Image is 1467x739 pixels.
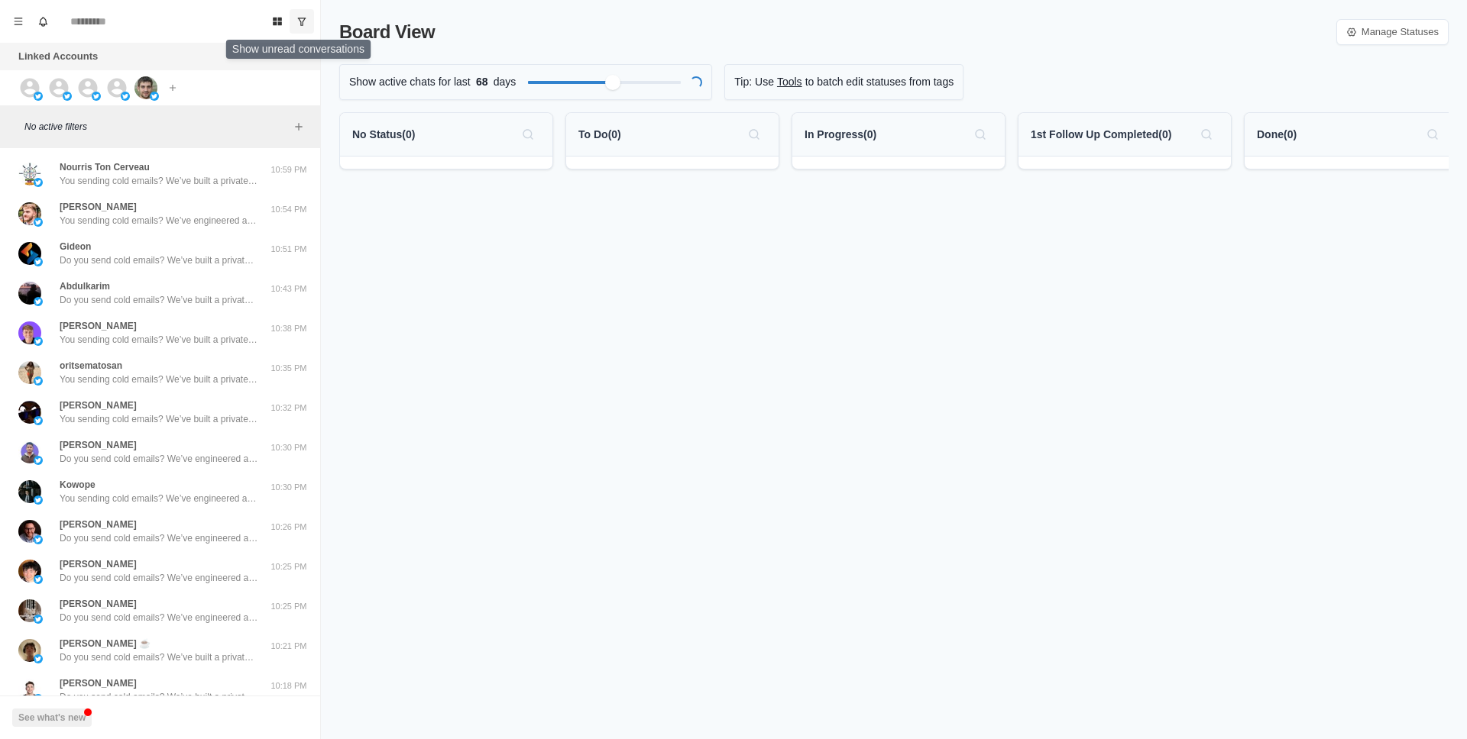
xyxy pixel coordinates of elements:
[60,174,258,188] p: You sending cold emails? We’ve built a private infrastructure from scratch optimized to land in t...
[18,480,41,503] img: picture
[60,293,258,307] p: Do you send cold emails? We’ve built a private infrastructure from scratch to help you land in th...
[270,679,308,692] p: 10:18 PM
[60,557,137,571] p: [PERSON_NAME]
[34,694,43,703] img: picture
[270,600,308,613] p: 10:25 PM
[18,560,41,582] img: picture
[1031,127,1171,143] p: 1st Follow Up Completed ( 0 )
[60,518,137,531] p: [PERSON_NAME]
[18,202,41,225] img: picture
[270,560,308,573] p: 10:25 PM
[270,521,308,534] p: 10:26 PM
[18,401,41,424] img: picture
[60,200,137,214] p: [PERSON_NAME]
[742,122,766,147] button: Search
[34,92,43,101] img: picture
[777,74,802,90] a: Tools
[18,520,41,543] img: picture
[60,611,258,624] p: Do you send cold emails? We’ve engineered a private infrastructure from scratch to help you land ...
[63,92,72,101] img: picture
[60,452,258,466] p: Do you send cold emails? We’ve engineered a private infrastructure from scratch optimized to land...
[34,456,43,465] img: picture
[18,599,41,622] img: picture
[352,127,415,143] p: No Status ( 0 )
[60,240,91,253] p: Gideon
[24,120,290,134] p: No active filters
[270,362,308,375] p: 10:35 PM
[60,399,137,412] p: [PERSON_NAME]
[34,178,43,187] img: picture
[339,18,435,46] p: Board View
[18,361,41,384] img: picture
[968,122,993,147] button: Search
[60,571,258,585] p: Do you send cold emails? We’ve engineered a private infrastructure from scratch optimized to land...
[134,76,157,99] img: picture
[18,679,41,702] img: picture
[270,282,308,295] p: 10:43 PM
[270,322,308,335] p: 10:38 PM
[270,402,308,415] p: 10:32 PM
[290,9,314,34] button: Show unread conversations
[60,637,151,650] p: [PERSON_NAME] ☕️
[1194,122,1219,147] button: Search
[805,74,954,90] p: to batch edit statuses from tags
[60,373,258,386] p: You sending cold emails? We’ve built a private infrastructure from scratch to help you land in th...
[60,650,258,664] p: Do you send cold emails? We’ve built a private infrastructure from scratch optimized to land in t...
[34,615,43,624] img: picture
[34,257,43,266] img: picture
[60,319,137,333] p: [PERSON_NAME]
[60,531,258,545] p: Do you send cold emails? We’ve engineered a private infrastructure from scratch to help you land ...
[121,92,130,101] img: picture
[60,214,258,228] p: You sending cold emails? We’ve engineered a private infrastructure from scratch optimized to land...
[60,333,258,347] p: You sending cold emails? We’ve built a private infrastructure from scratch to help you land in th...
[270,481,308,494] p: 10:30 PM
[290,118,308,136] button: Add filters
[92,92,101,101] img: picture
[34,535,43,544] img: picture
[34,416,43,425] img: picture
[1336,19,1449,45] a: Manage Statuses
[34,575,43,584] img: picture
[34,376,43,386] img: picture
[60,478,96,492] p: Kowope
[270,640,308,653] p: 10:21 PM
[18,163,41,186] img: picture
[60,359,122,373] p: oritsematosan
[494,74,517,90] p: days
[805,127,876,143] p: In Progress ( 0 )
[349,74,471,90] p: Show active chats for last
[1257,127,1297,143] p: Done ( 0 )
[60,160,150,174] p: Nourris Ton Cerveau
[60,690,258,704] p: Do you send cold emails? We’ve built a private infrastructure from scratch to help you land in th...
[34,654,43,663] img: picture
[270,441,308,454] p: 10:30 PM
[516,122,540,147] button: Search
[60,597,137,611] p: [PERSON_NAME]
[18,282,41,305] img: picture
[150,92,159,101] img: picture
[18,440,41,463] img: picture
[164,79,182,97] button: Add account
[34,337,43,346] img: picture
[60,492,258,505] p: You sending cold emails? We’ve engineered a private infrastructure from scratch to help you land ...
[60,438,137,452] p: [PERSON_NAME]
[60,279,110,293] p: Abdulkarim
[60,253,258,267] p: Do you send cold emails? We’ve built a private infrastructure from scratch optimized to land in t...
[270,243,308,256] p: 10:51 PM
[34,218,43,227] img: picture
[605,75,620,90] div: Filter by activity days
[6,9,31,34] button: Menu
[18,321,41,344] img: picture
[270,203,308,216] p: 10:54 PM
[270,163,308,176] p: 10:59 PM
[18,49,98,64] p: Linked Accounts
[34,297,43,306] img: picture
[734,74,774,90] p: Tip: Use
[471,74,494,90] span: 68
[265,9,290,34] button: Board View
[1420,122,1445,147] button: Search
[34,495,43,505] img: picture
[12,708,92,727] button: See what's new
[18,639,41,662] img: picture
[60,412,258,426] p: You sending cold emails? We’ve built a private infrastructure from scratch optimized to land in t...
